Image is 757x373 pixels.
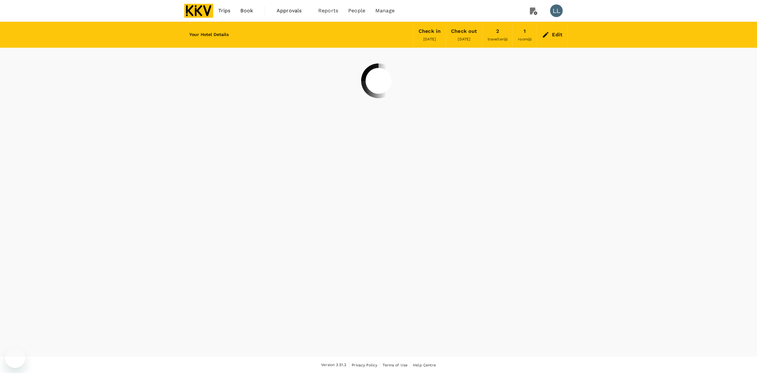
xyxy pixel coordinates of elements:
span: [DATE] [458,37,470,41]
a: Help Centre [413,362,436,369]
div: 1 [524,27,526,36]
span: Terms of Use [383,363,408,367]
a: Privacy Policy [352,362,377,369]
span: Help Centre [413,363,436,367]
span: Reports [318,7,338,15]
span: [DATE] [423,37,436,41]
span: traveller(s) [488,37,508,41]
span: room(s) [518,37,531,41]
span: Privacy Policy [352,363,377,367]
img: KKV Supply Chain Sdn Bhd [184,4,213,18]
a: Terms of Use [383,362,408,369]
div: 2 [496,27,499,36]
span: People [348,7,365,15]
iframe: Button to launch messaging window [5,348,25,368]
h6: Your Hotel Details [189,31,229,38]
span: Trips [218,7,231,15]
span: Version 3.51.2 [321,362,346,368]
div: Check out [451,27,477,36]
span: Manage [375,7,395,15]
span: Book [240,7,253,15]
div: LL [550,4,563,17]
div: Edit [552,30,562,39]
div: Check in [419,27,441,36]
span: Approvals [277,7,308,15]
